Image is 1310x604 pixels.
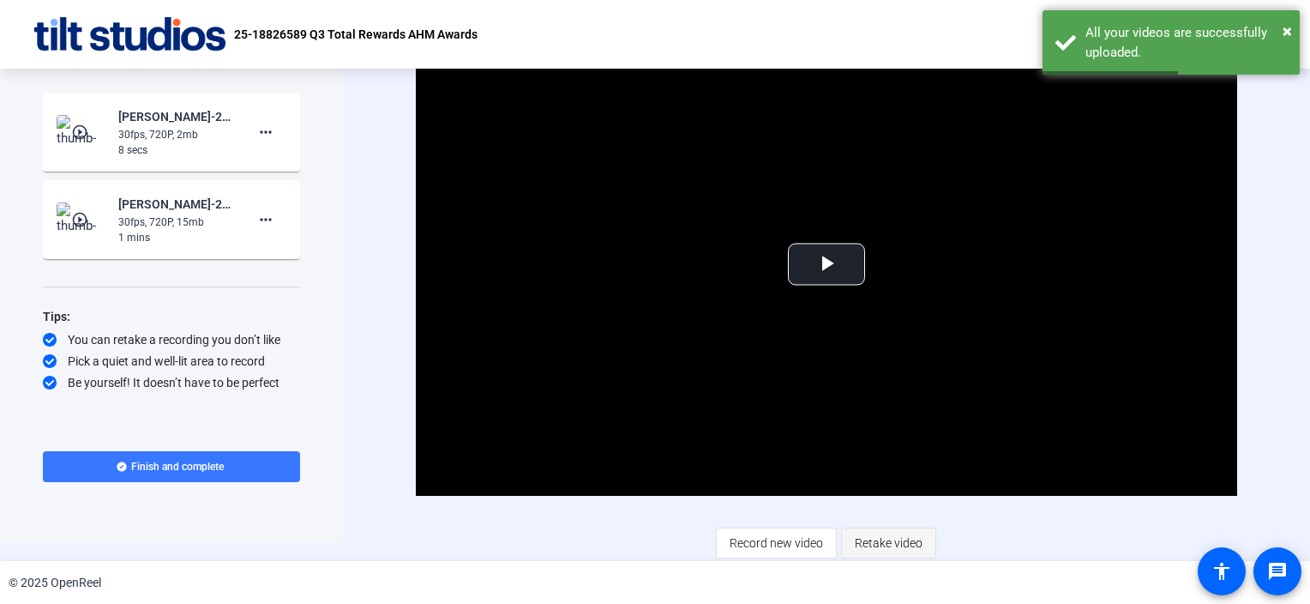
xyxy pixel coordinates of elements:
mat-icon: more_horiz [255,209,276,230]
div: All your videos are successfully uploaded. [1085,23,1287,62]
span: Record new video [730,527,823,559]
button: Record new video [716,528,837,559]
span: × [1283,21,1292,41]
div: Tips: [43,306,300,327]
mat-icon: accessibility [1211,561,1232,582]
div: [PERSON_NAME]-25-18826589-UHG-Q3 Total Rewards AHM Awa-25-18826589 Q3 Total Rewards AHM Awards-17... [118,106,233,127]
span: Finish and complete [131,460,224,474]
button: Retake video [841,528,936,559]
button: Finish and complete [43,451,300,482]
div: 8 secs [118,142,233,158]
mat-icon: more_horiz [255,122,276,142]
img: thumb-nail [57,202,107,237]
img: OpenReel logo [34,17,225,51]
mat-icon: play_circle_outline [71,124,92,141]
button: Close [1283,18,1292,44]
div: Video Player [416,33,1238,496]
span: Retake video [855,527,922,559]
img: thumb-nail [57,115,107,149]
div: Pick a quiet and well-lit area to record [43,353,300,370]
mat-icon: message [1267,561,1288,582]
div: 1 mins [118,230,233,245]
div: Be yourself! It doesn’t have to be perfect [43,374,300,391]
div: 30fps, 720P, 15mb [118,214,233,230]
div: You can retake a recording you don’t like [43,331,300,348]
div: 30fps, 720P, 2mb [118,127,233,142]
button: Play Video [788,244,865,286]
mat-icon: play_circle_outline [71,211,92,228]
p: 25-18826589 Q3 Total Rewards AHM Awards [234,24,478,45]
div: [PERSON_NAME]-25-18826589-UHG-Q3 Total Rewards AHM Awa-25-18826589 Q3 Total Rewards AHM Awards-17... [118,194,233,214]
div: © 2025 OpenReel [9,574,101,592]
